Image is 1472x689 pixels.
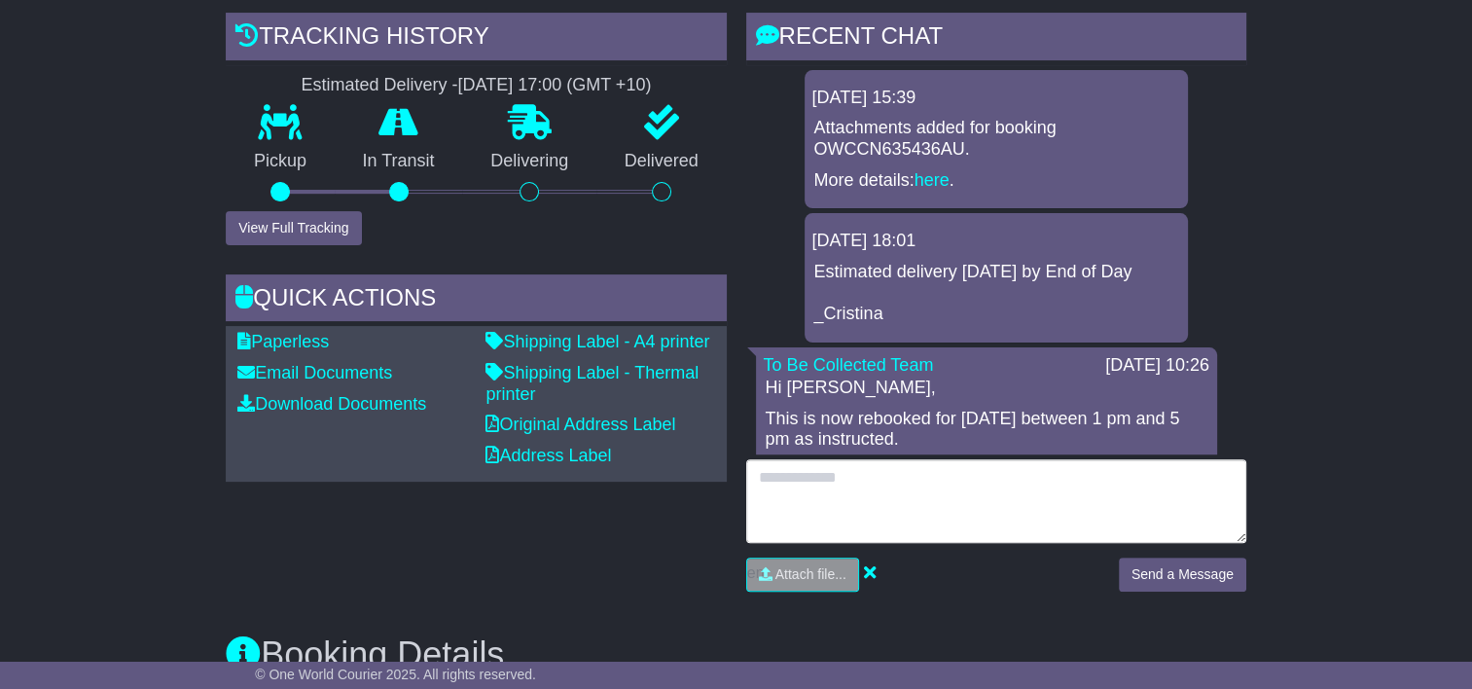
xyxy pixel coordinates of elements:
[226,13,726,65] div: Tracking history
[237,394,426,414] a: Download Documents
[1105,355,1209,377] div: [DATE] 10:26
[1119,558,1246,592] button: Send a Message
[812,231,1180,252] div: [DATE] 18:01
[485,415,675,434] a: Original Address Label
[814,118,1178,160] p: Attachments added for booking OWCCN635436AU.
[485,363,699,404] a: Shipping Label - Thermal printer
[812,88,1180,109] div: [DATE] 15:39
[255,667,536,682] span: © One World Courier 2025. All rights reserved.
[226,274,726,327] div: Quick Actions
[485,332,709,351] a: Shipping Label - A4 printer
[915,170,950,190] a: here
[335,151,463,172] p: In Transit
[764,355,934,375] a: To Be Collected Team
[746,13,1246,65] div: RECENT CHAT
[596,151,727,172] p: Delivered
[814,262,1178,325] p: Estimated delivery [DATE] by End of Day _Cristina
[766,378,1207,399] p: Hi [PERSON_NAME],
[457,75,651,96] div: [DATE] 17:00 (GMT +10)
[226,151,335,172] p: Pickup
[237,363,392,382] a: Email Documents
[485,446,611,465] a: Address Label
[766,409,1207,451] p: This is now rebooked for [DATE] between 1 pm and 5 pm as instructed.
[226,211,361,245] button: View Full Tracking
[237,332,329,351] a: Paperless
[226,635,1246,674] h3: Booking Details
[226,75,726,96] div: Estimated Delivery -
[462,151,596,172] p: Delivering
[814,170,1178,192] p: More details: .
